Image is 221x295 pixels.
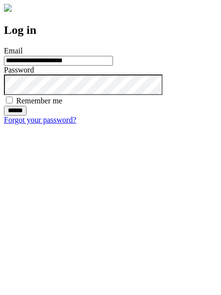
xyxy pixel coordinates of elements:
[4,4,12,12] img: logo-4e3dc11c47720685a147b03b5a06dd966a58ff35d612b21f08c02c0306f2b779.png
[4,116,76,124] a: Forgot your password?
[4,24,217,37] h2: Log in
[4,66,34,74] label: Password
[16,97,62,105] label: Remember me
[4,47,23,55] label: Email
